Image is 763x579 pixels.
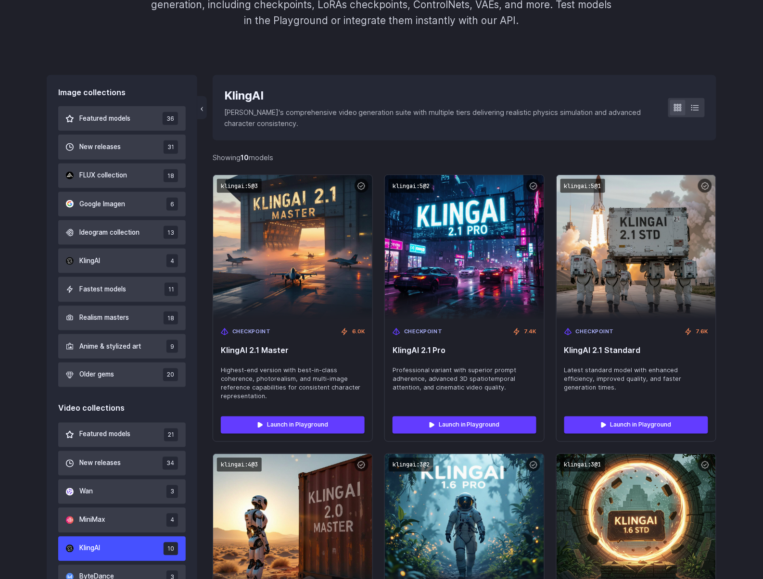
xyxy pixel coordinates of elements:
[58,220,186,245] button: Ideogram collection 13
[58,334,186,359] button: Anime & stylized art 9
[79,142,121,152] span: New releases
[166,485,178,498] span: 3
[58,164,186,188] button: FLUX collection 18
[164,169,178,182] span: 18
[79,543,100,554] span: KlingAI
[58,403,186,415] div: Video collections
[163,112,178,125] span: 36
[352,327,365,336] span: 6.0K
[79,341,141,352] span: Anime & stylized art
[560,179,605,193] code: klingai:5@1
[217,458,262,472] code: klingai:4@3
[576,327,614,336] span: Checkpoint
[79,284,126,295] span: Fastest models
[221,346,365,355] span: KlingAI 2.1 Master
[389,179,433,193] code: klingai:5@2
[79,227,140,238] span: Ideogram collection
[385,175,544,320] img: KlingAI 2.1 Pro
[166,198,178,211] span: 6
[241,153,249,162] strong: 10
[393,346,536,355] span: KlingAI 2.1 Pro
[58,306,186,330] button: Realism masters 18
[79,370,114,380] span: Older gems
[58,106,186,131] button: Featured models 36
[58,135,186,159] button: New releases 31
[58,277,186,302] button: Fastest models 11
[564,366,708,392] span: Latest standard model with enhanced efficiency, improved quality, and faster generation times.
[163,368,178,381] span: 20
[165,283,178,296] span: 11
[564,346,708,355] span: KlingAI 2.1 Standard
[224,87,653,105] div: KlingAI
[224,107,653,129] p: [PERSON_NAME]'s comprehensive video generation suite with multiple tiers delivering realistic phy...
[389,458,433,472] code: klingai:3@2
[404,327,443,336] span: Checkpoint
[164,428,178,441] span: 21
[393,366,536,392] span: Professional variant with superior prompt adherence, advanced 3D spatiotemporal attention, and ci...
[58,192,186,216] button: Google Imagen 6
[232,327,271,336] span: Checkpoint
[213,152,273,163] div: Showing models
[166,340,178,353] span: 9
[79,313,129,323] span: Realism masters
[166,514,178,527] span: 4
[79,515,105,526] span: MiniMax
[524,327,536,336] span: 7.4K
[79,113,130,124] span: Featured models
[217,179,262,193] code: klingai:5@3
[163,457,178,470] span: 34
[557,175,716,320] img: KlingAI 2.1 Standard
[58,508,186,532] button: MiniMax 4
[58,87,186,99] div: Image collections
[79,429,130,440] span: Featured models
[564,416,708,434] a: Launch in Playground
[164,226,178,239] span: 13
[58,479,186,504] button: Wan 3
[58,363,186,387] button: Older gems 20
[79,458,121,469] span: New releases
[79,170,127,181] span: FLUX collection
[164,542,178,555] span: 10
[58,537,186,561] button: KlingAI 10
[197,96,207,119] button: ‹
[221,416,365,434] a: Launch in Playground
[221,366,365,401] span: Highest-end version with best-in-class coherence, photorealism, and multi-image reference capabil...
[166,254,178,267] span: 4
[58,249,186,273] button: KlingAI 4
[58,451,186,476] button: New releases 34
[393,416,536,434] a: Launch in Playground
[79,487,93,497] span: Wan
[560,458,605,472] code: klingai:3@1
[79,256,100,266] span: KlingAI
[213,175,372,320] img: KlingAI 2.1 Master
[79,199,125,210] span: Google Imagen
[696,327,708,336] span: 7.6K
[58,423,186,447] button: Featured models 21
[164,140,178,153] span: 31
[164,312,178,325] span: 18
